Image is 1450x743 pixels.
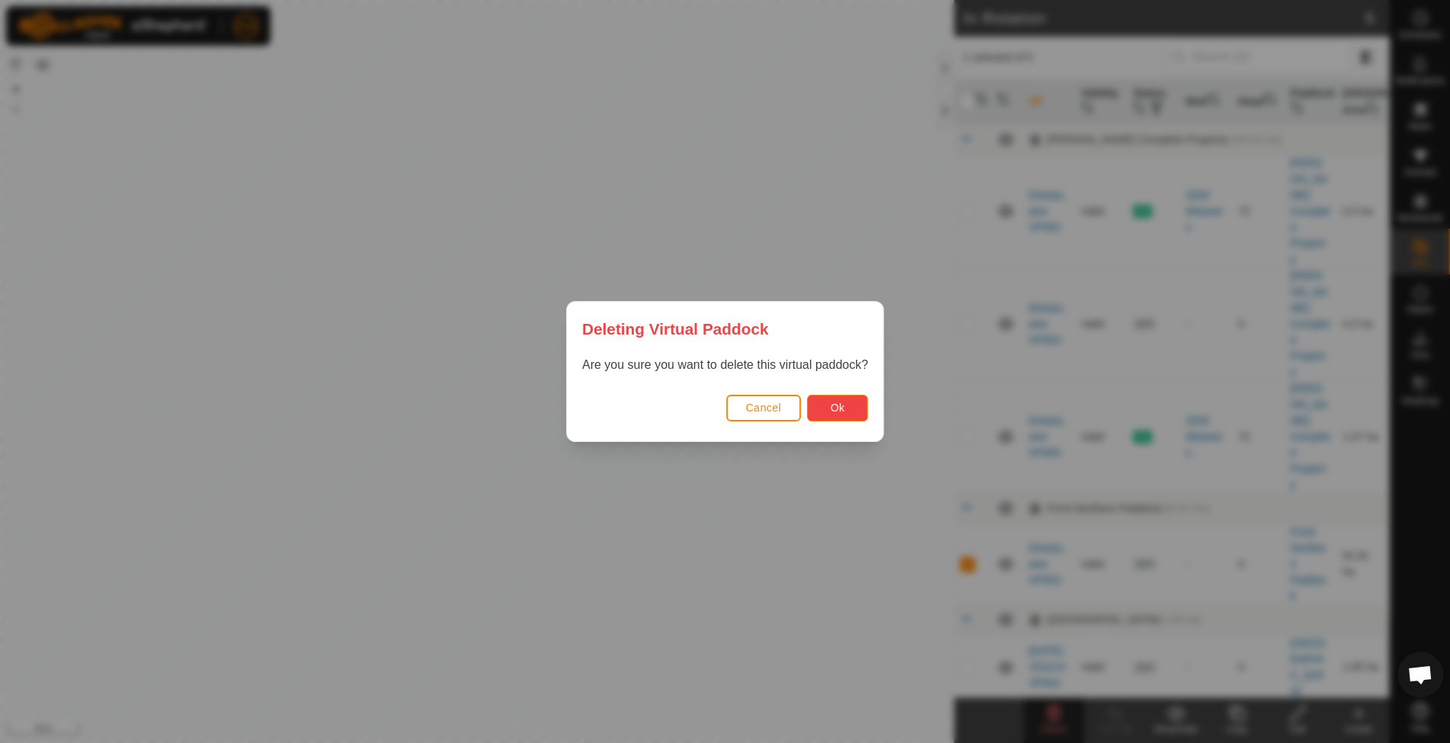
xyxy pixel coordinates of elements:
[1397,652,1443,697] div: Open chat
[582,317,769,341] span: Deleting Virtual Paddock
[807,395,868,421] button: Ok
[746,402,782,414] span: Cancel
[582,356,868,374] p: Are you sure you want to delete this virtual paddock?
[831,402,845,414] span: Ok
[726,395,802,421] button: Cancel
